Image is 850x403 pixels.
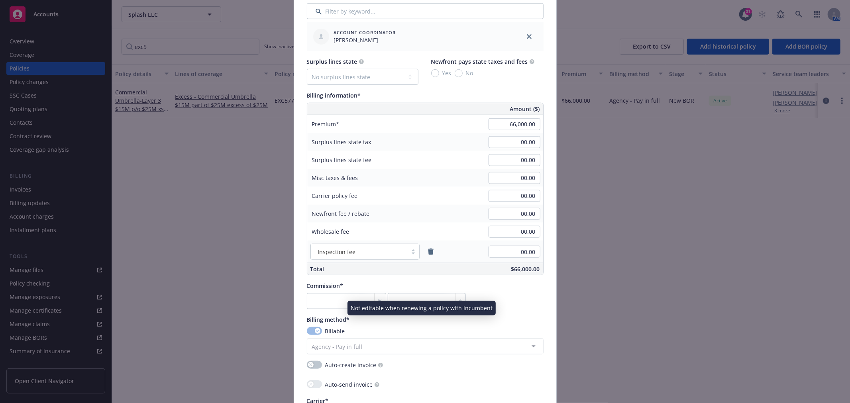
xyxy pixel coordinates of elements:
input: 0.00 [489,172,540,184]
span: Newfront fee / rebate [312,210,370,217]
input: 0.00 [489,208,540,220]
span: Surplus lines state [307,58,357,65]
span: Inspection fee [315,248,403,256]
span: No [466,69,473,77]
span: Auto-send invoice [325,380,373,389]
span: Commission* [307,282,344,290]
span: Surplus lines state tax [312,138,371,146]
input: 0.00 [489,136,540,148]
span: Surplus lines state fee [312,156,372,164]
a: remove [426,247,436,256]
span: Billing method* [307,316,350,323]
div: Billable [307,327,544,335]
input: 0.00 [489,246,540,258]
span: [PERSON_NAME] [334,36,396,44]
span: Billing information* [307,92,361,99]
input: 0.00 [489,118,540,130]
span: Newfront pays state taxes and fees [431,58,528,65]
span: Carrier policy fee [312,192,358,200]
input: Yes [431,69,439,77]
span: Billing method*BillableAgency - Pay in full [307,315,544,354]
span: Account Coordinator [334,29,396,36]
input: No [455,69,463,77]
input: 0.00 [489,190,540,202]
input: Filter by keyword... [307,3,544,19]
span: Misc taxes & fees [312,174,358,182]
a: close [524,32,534,41]
span: Auto-create invoice [325,361,377,369]
span: Inspection fee [318,248,356,256]
span: Yes [442,69,452,77]
span: Wholesale fee [312,228,349,235]
input: 0.00 [489,154,540,166]
span: Premium [312,120,340,128]
span: Total [310,265,324,273]
span: Amount ($) [510,105,540,113]
span: $66,000.00 [511,265,540,273]
input: 0.00 [489,226,540,238]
